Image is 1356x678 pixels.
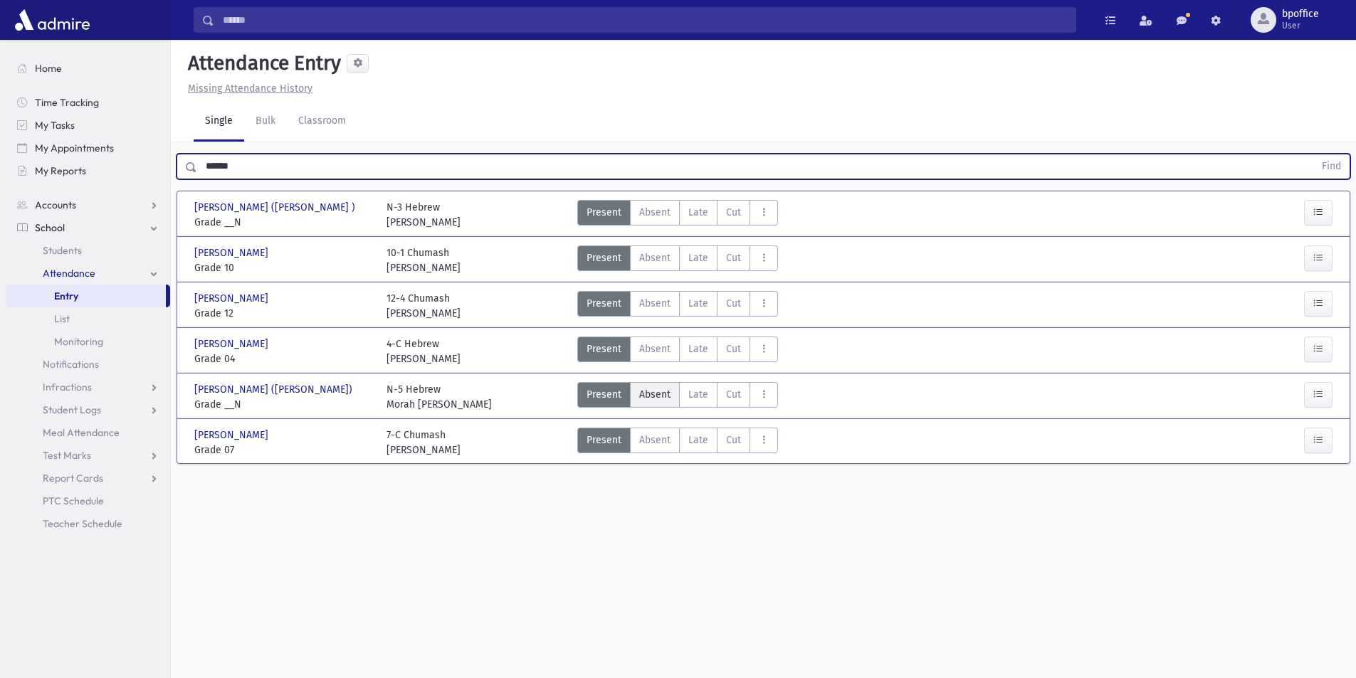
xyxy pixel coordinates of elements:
[54,335,103,348] span: Monitoring
[43,517,122,530] span: Teacher Schedule
[6,489,170,512] a: PTC Schedule
[194,245,271,260] span: [PERSON_NAME]
[587,387,621,402] span: Present
[688,341,708,356] span: Late
[577,382,778,412] div: AttTypes
[35,119,75,132] span: My Tasks
[35,62,62,75] span: Home
[6,159,170,182] a: My Reports
[43,472,103,484] span: Report Cards
[387,337,461,366] div: 4-C Hebrew [PERSON_NAME]
[194,397,372,412] span: Grade __N
[6,137,170,159] a: My Appointments
[6,216,170,239] a: School
[639,296,671,311] span: Absent
[726,433,741,447] span: Cut
[1313,154,1350,179] button: Find
[35,96,99,109] span: Time Tracking
[6,262,170,285] a: Attendance
[54,290,78,302] span: Entry
[587,296,621,311] span: Present
[639,387,671,402] span: Absent
[194,291,271,306] span: [PERSON_NAME]
[577,291,778,321] div: AttTypes
[6,467,170,489] a: Report Cards
[587,433,621,447] span: Present
[43,494,104,507] span: PTC Schedule
[188,83,312,95] u: Missing Attendance History
[194,306,372,321] span: Grade 12
[639,205,671,220] span: Absent
[726,205,741,220] span: Cut
[6,421,170,444] a: Meal Attendance
[6,57,170,80] a: Home
[194,102,244,142] a: Single
[387,245,461,275] div: 10-1 Chumash [PERSON_NAME]
[182,51,341,75] h5: Attendance Entry
[688,296,708,311] span: Late
[639,250,671,265] span: Absent
[726,341,741,356] span: Cut
[214,7,1076,33] input: Search
[35,164,86,177] span: My Reports
[11,6,93,34] img: AdmirePro
[43,426,120,439] span: Meal Attendance
[726,387,741,402] span: Cut
[1282,9,1319,20] span: bpoffice
[43,381,92,393] span: Infractions
[194,351,372,366] span: Grade 04
[587,205,621,220] span: Present
[35,198,76,211] span: Accounts
[6,307,170,330] a: List
[6,91,170,114] a: Time Tracking
[726,296,741,311] span: Cut
[639,433,671,447] span: Absent
[726,250,741,265] span: Cut
[6,512,170,535] a: Teacher Schedule
[54,312,70,325] span: List
[35,221,65,234] span: School
[194,337,271,351] span: [PERSON_NAME]
[43,267,95,280] span: Attendance
[639,341,671,356] span: Absent
[688,250,708,265] span: Late
[194,200,358,215] span: [PERSON_NAME] ([PERSON_NAME] )
[688,387,708,402] span: Late
[194,443,372,457] span: Grade 07
[6,114,170,137] a: My Tasks
[587,341,621,356] span: Present
[244,102,287,142] a: Bulk
[182,83,312,95] a: Missing Attendance History
[577,337,778,366] div: AttTypes
[35,142,114,154] span: My Appointments
[43,358,99,371] span: Notifications
[577,245,778,275] div: AttTypes
[194,260,372,275] span: Grade 10
[43,403,101,416] span: Student Logs
[587,250,621,265] span: Present
[577,428,778,457] div: AttTypes
[6,330,170,353] a: Monitoring
[6,239,170,262] a: Students
[387,200,461,230] div: N-3 Hebrew [PERSON_NAME]
[194,215,372,230] span: Grade __N
[6,285,166,307] a: Entry
[194,428,271,443] span: [PERSON_NAME]
[43,244,82,257] span: Students
[387,428,461,457] div: 7-C Chumash [PERSON_NAME]
[688,433,708,447] span: Late
[688,205,708,220] span: Late
[1282,20,1319,31] span: User
[6,353,170,376] a: Notifications
[6,444,170,467] a: Test Marks
[287,102,357,142] a: Classroom
[6,376,170,398] a: Infractions
[387,291,461,321] div: 12-4 Chumash [PERSON_NAME]
[387,382,492,412] div: N-5 Hebrew Morah [PERSON_NAME]
[194,382,355,397] span: [PERSON_NAME] ([PERSON_NAME])
[6,194,170,216] a: Accounts
[6,398,170,421] a: Student Logs
[577,200,778,230] div: AttTypes
[43,449,91,462] span: Test Marks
